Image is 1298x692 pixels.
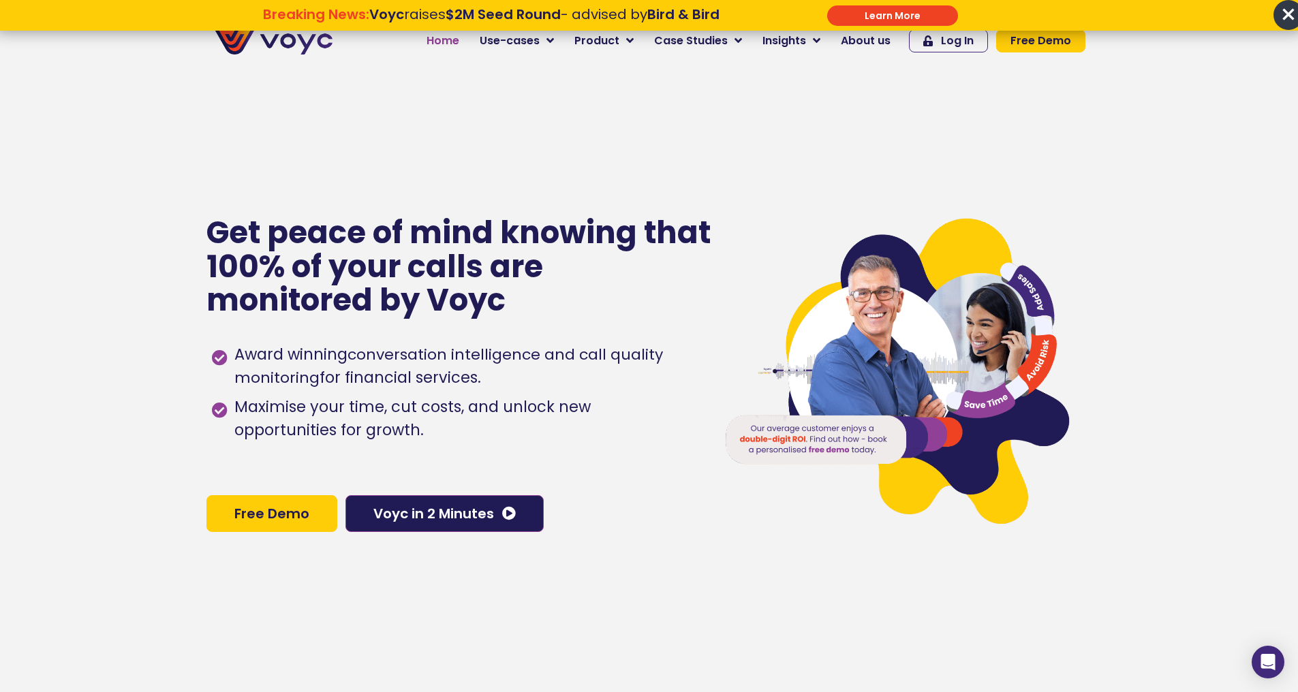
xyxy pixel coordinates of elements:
a: Product [564,27,644,54]
div: Open Intercom Messenger [1252,646,1284,678]
span: About us [841,33,891,49]
span: Insights [762,33,806,49]
span: Maximise your time, cut costs, and unlock new opportunities for growth. [231,396,696,442]
span: Use-cases [480,33,540,49]
p: Get peace of mind knowing that 100% of your calls are monitored by Voyc [206,216,713,317]
a: Voyc in 2 Minutes [345,495,544,532]
strong: Breaking News: [263,5,369,24]
span: Product [574,33,619,49]
span: Job title [181,110,227,126]
span: raises - advised by [369,5,720,24]
a: Case Studies [644,27,752,54]
a: Free Demo [206,495,337,532]
span: Voyc in 2 Minutes [373,507,494,520]
span: Phone [181,54,215,70]
span: Home [427,33,459,49]
span: Case Studies [654,33,728,49]
a: Home [416,27,469,54]
a: About us [831,27,901,54]
h1: conversation intelligence and call quality monitoring [234,344,663,388]
span: Log In [941,35,974,46]
a: Privacy Policy [281,283,345,297]
strong: $2M Seed Round [446,5,561,24]
strong: Bird & Bird [647,5,720,24]
span: Free Demo [1010,35,1071,46]
div: Submit [827,5,958,26]
a: Use-cases [469,27,564,54]
div: Breaking News: Voyc raises $2M Seed Round - advised by Bird & Bird [194,6,788,39]
a: Insights [752,27,831,54]
span: Award winning for financial services. [231,343,696,390]
a: Log In [909,29,988,52]
strong: Voyc [369,5,404,24]
img: voyc-full-logo [213,27,333,54]
span: Free Demo [234,507,309,520]
a: Free Demo [996,29,1085,52]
